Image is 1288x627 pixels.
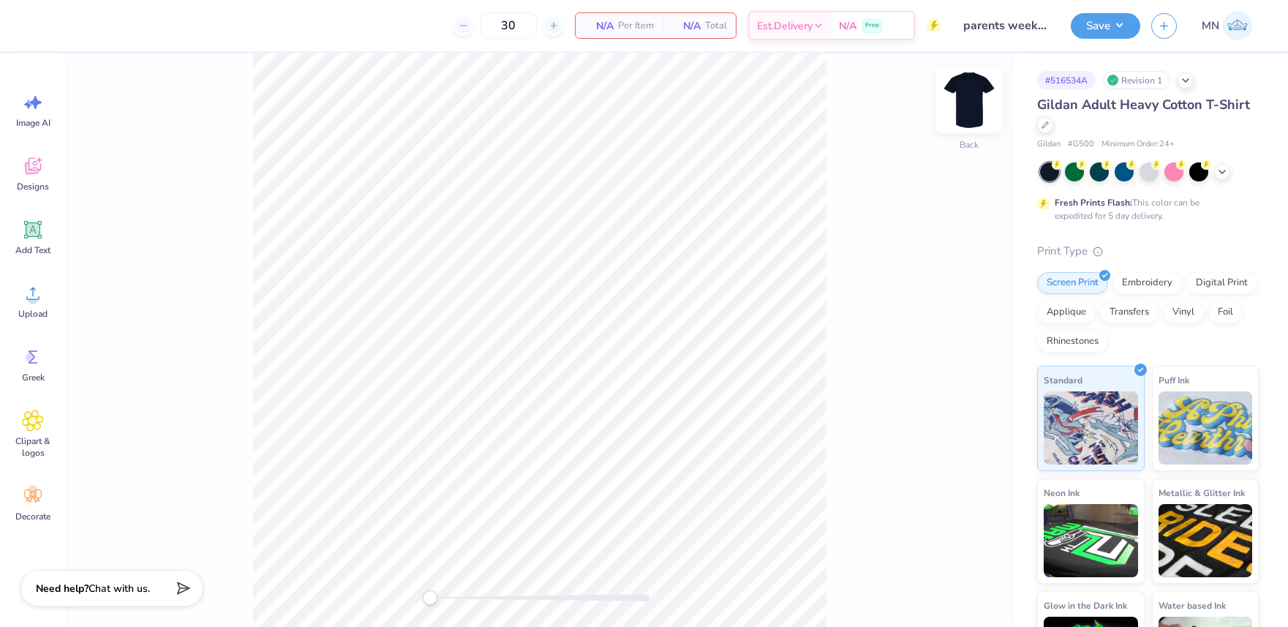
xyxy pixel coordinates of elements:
div: Revision 1 [1103,71,1170,89]
span: Clipart & logos [9,435,57,459]
div: Screen Print [1037,272,1108,294]
span: Gildan [1037,138,1061,151]
span: # G500 [1068,138,1094,151]
img: Neon Ink [1044,504,1138,577]
strong: Need help? [36,582,88,596]
span: Water based Ink [1159,598,1226,613]
button: Save [1071,13,1140,39]
div: This color can be expedited for 5 day delivery. [1055,196,1235,222]
img: Standard [1044,391,1138,465]
span: Glow in the Dark Ink [1044,598,1127,613]
span: Image AI [16,117,50,129]
a: MN [1195,11,1259,40]
div: Rhinestones [1037,331,1108,353]
span: Minimum Order: 24 + [1101,138,1175,151]
input: – – [480,12,537,39]
span: Total [705,18,727,34]
span: Designs [17,181,49,192]
span: Puff Ink [1159,372,1189,388]
span: Decorate [15,511,50,522]
div: Applique [1037,301,1096,323]
span: Per Item [618,18,654,34]
span: N/A [584,18,614,34]
span: Chat with us. [88,582,150,596]
div: Accessibility label [423,590,437,605]
strong: Fresh Prints Flash: [1055,197,1132,209]
span: Greek [22,372,45,383]
img: Mark Navarro [1223,11,1252,40]
span: Upload [18,308,48,320]
span: N/A [839,18,856,34]
img: Puff Ink [1159,391,1253,465]
img: Metallic & Glitter Ink [1159,504,1253,577]
img: Back [940,70,998,129]
span: Metallic & Glitter Ink [1159,485,1245,500]
div: Back [960,138,979,151]
span: Standard [1044,372,1082,388]
span: Est. Delivery [757,18,813,34]
span: MN [1202,18,1219,34]
span: N/A [671,18,701,34]
span: Neon Ink [1044,485,1080,500]
div: # 516534A [1037,71,1096,89]
span: Add Text [15,244,50,256]
input: Untitled Design [952,11,1060,40]
div: Vinyl [1163,301,1204,323]
span: Free [865,20,879,31]
div: Digital Print [1186,272,1257,294]
div: Foil [1208,301,1243,323]
div: Embroidery [1112,272,1182,294]
div: Print Type [1037,243,1259,260]
span: Gildan Adult Heavy Cotton T-Shirt [1037,96,1250,113]
div: Transfers [1100,301,1159,323]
